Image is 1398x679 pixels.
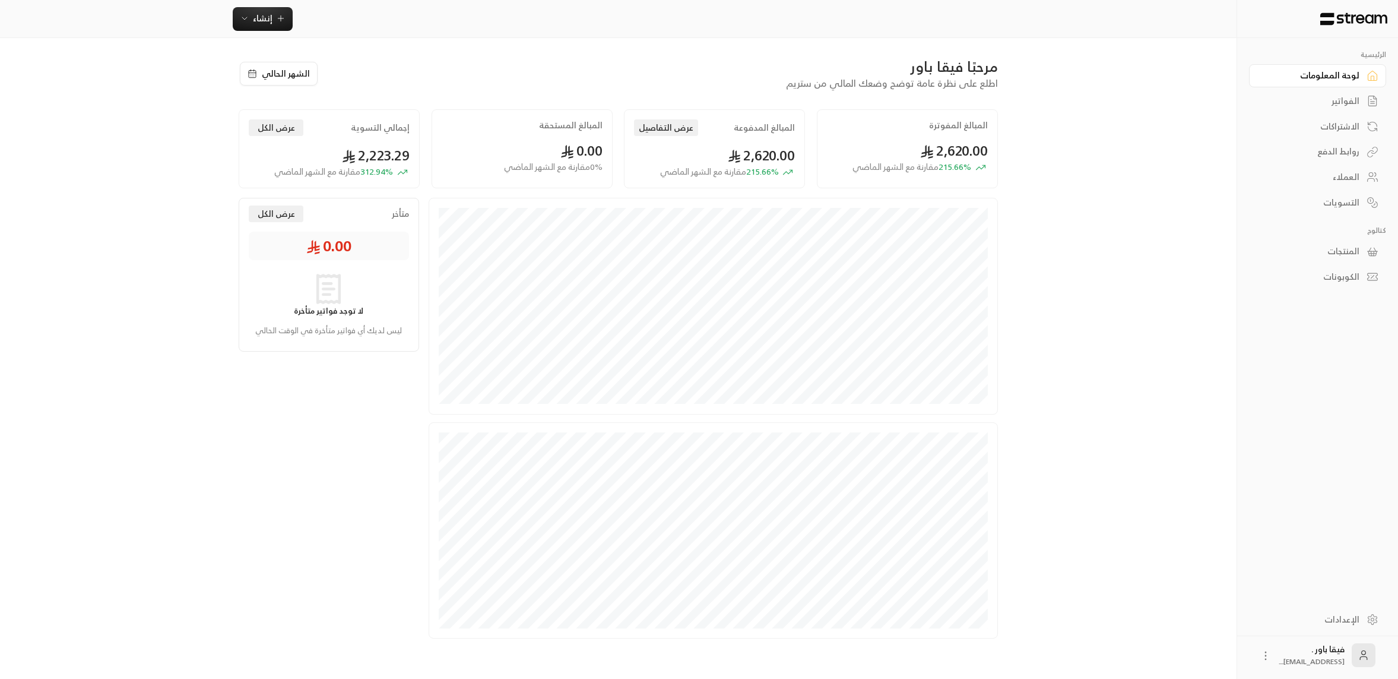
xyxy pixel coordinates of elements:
span: 215.66 % [660,166,779,178]
div: الفواتير [1264,95,1359,107]
button: عرض الكل [249,119,303,136]
a: المنتجات [1249,240,1386,263]
a: الاشتراكات [1249,115,1386,138]
div: المنتجات [1264,245,1359,257]
span: 0 % مقارنة مع الشهر الماضي [504,161,603,173]
span: 2,620.00 [920,138,988,163]
span: 215.66 % [852,161,971,173]
a: العملاء [1249,166,1386,189]
div: الاشتراكات [1264,121,1359,132]
p: ليس لديك أي فواتير متأخرة في الوقت الحالي [255,325,403,337]
div: العملاء [1264,171,1359,183]
span: 0.00 [306,236,351,255]
h2: المبالغ المستحقة [539,119,603,131]
h2: المبالغ المدفوعة [734,122,795,134]
span: 2,620.00 [728,143,795,168]
a: لوحة المعلومات [1249,64,1386,87]
div: الإعدادات [1264,614,1359,626]
button: عرض الكل [249,206,303,222]
img: Logo [1319,12,1389,26]
p: الرئيسية [1249,50,1386,59]
div: التسويات [1264,197,1359,209]
strong: لا توجد فواتير متأخرة [294,304,363,318]
span: مقارنة مع الشهر الماضي [274,164,360,179]
div: الكوبونات [1264,271,1359,283]
div: روابط الدفع [1264,146,1359,157]
span: 0.00 [560,138,603,163]
p: كتالوج [1249,226,1386,235]
h2: إجمالي التسوية [351,122,410,134]
a: الفواتير [1249,90,1386,113]
a: الإعدادات [1249,608,1386,631]
span: اطلع على نظرة عامة توضح وضعك المالي من ستريم [786,75,998,91]
span: إنشاء [253,11,272,26]
span: 2,223.29 [342,143,410,168]
div: لوحة المعلومات [1264,70,1359,81]
button: الشهر الحالي [240,62,318,86]
a: الكوبونات [1249,266,1386,289]
span: 312.94 % [274,166,393,178]
div: فيقا باور . [1279,643,1345,667]
div: مرحبًا فيقا باور [331,57,998,76]
span: مقارنة مع الشهر الماضي [660,164,746,179]
span: [EMAIL_ADDRESS].... [1279,655,1345,668]
h2: المبالغ المفوترة [929,119,988,131]
span: متأخر [392,208,409,220]
a: روابط الدفع [1249,140,1386,163]
span: مقارنة مع الشهر الماضي [852,159,939,174]
button: عرض التفاصيل [634,119,698,136]
button: إنشاء [233,7,293,31]
a: التسويات [1249,191,1386,214]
